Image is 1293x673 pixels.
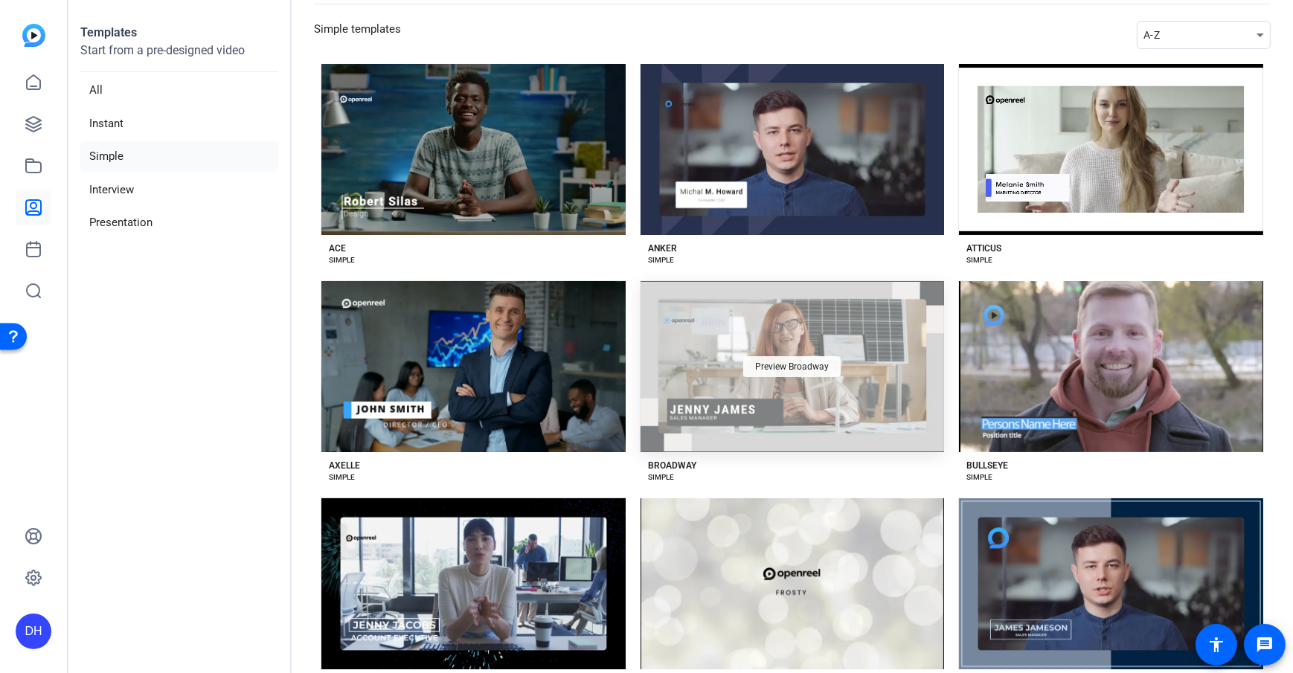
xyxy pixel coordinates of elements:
[641,64,945,235] button: Template image
[966,254,992,266] div: SIMPLE
[80,141,278,172] li: Simple
[641,281,945,452] button: Template imagePreview Broadway
[16,614,51,649] div: DH
[648,254,674,266] div: SIMPLE
[321,281,626,452] button: Template image
[80,75,278,106] li: All
[648,460,696,471] div: BROADWAY
[321,498,626,669] button: Template image
[959,64,1263,235] button: Template image
[755,362,829,371] span: Preview Broadway
[80,175,278,205] li: Interview
[966,471,992,483] div: SIMPLE
[1207,636,1225,654] mat-icon: accessibility
[80,25,137,39] strong: Templates
[329,254,355,266] div: SIMPLE
[329,460,360,471] div: AXELLE
[80,207,278,238] li: Presentation
[80,109,278,139] li: Instant
[959,498,1263,669] button: Template image
[321,64,626,235] button: Template image
[329,242,346,254] div: ACE
[966,460,1008,471] div: BULLSEYE
[966,242,1001,254] div: ATTICUS
[641,498,945,669] button: Template image
[80,42,278,72] p: Start from a pre-designed video
[1256,636,1274,654] mat-icon: message
[1143,29,1160,41] span: A-Z
[959,281,1263,452] button: Template image
[648,471,674,483] div: SIMPLE
[22,24,45,47] img: blue-gradient.svg
[648,242,677,254] div: ANKER
[314,21,401,49] h3: Simple templates
[329,471,355,483] div: SIMPLE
